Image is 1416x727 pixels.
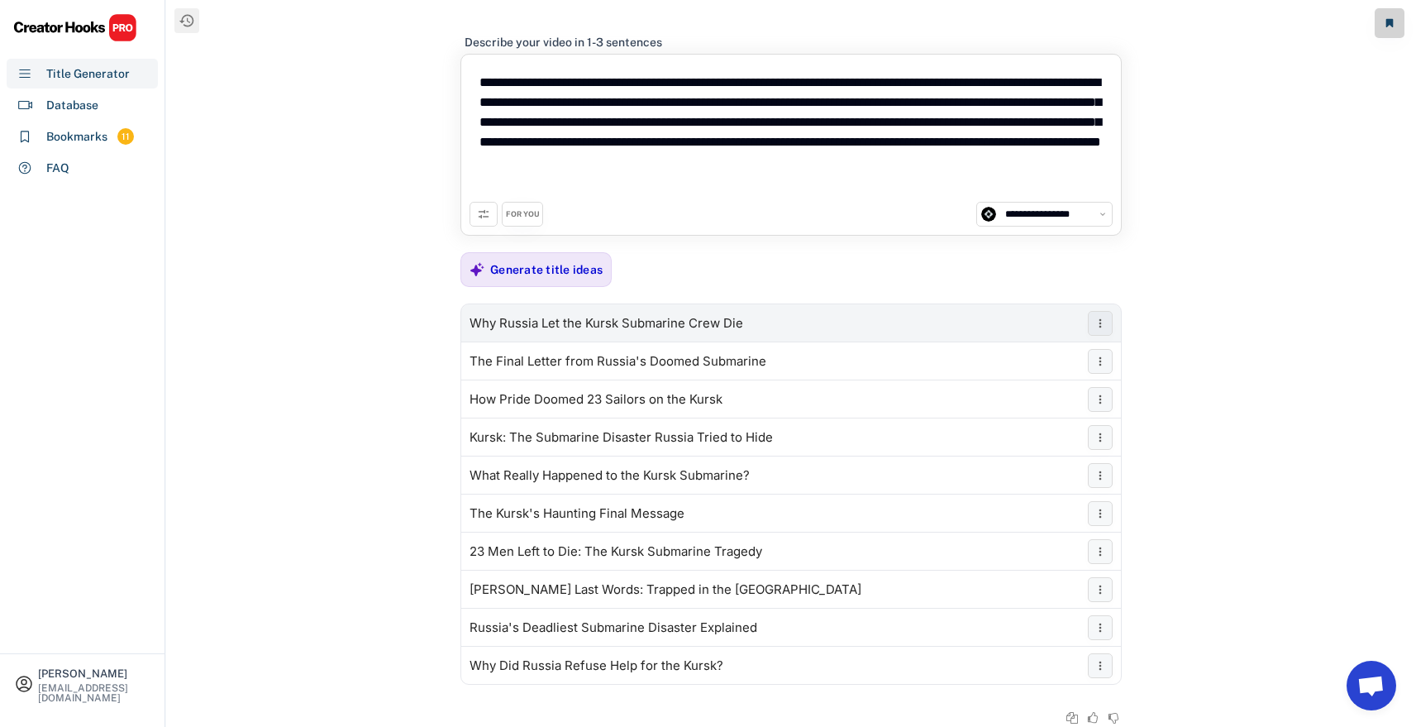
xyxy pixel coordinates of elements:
img: channels4_profile.jpg [981,207,996,222]
div: [PERSON_NAME] Last Words: Trapped in the [GEOGRAPHIC_DATA] [470,583,861,596]
div: What Really Happened to the Kursk Submarine? [470,469,750,482]
div: [PERSON_NAME] [38,668,150,679]
div: Kursk: The Submarine Disaster Russia Tried to Hide [470,431,773,444]
div: Title Generator [46,65,130,83]
img: CHPRO%20Logo.svg [13,13,137,42]
div: FOR YOU [506,209,540,220]
div: Why Russia Let the Kursk Submarine Crew Die [470,317,743,330]
div: The Final Letter from Russia's Doomed Submarine [470,355,766,368]
div: Russia's Deadliest Submarine Disaster Explained [470,621,757,634]
div: The Kursk's Haunting Final Message [470,507,684,520]
div: [EMAIL_ADDRESS][DOMAIN_NAME] [38,683,150,703]
div: FAQ [46,160,69,177]
div: Bookmarks [46,128,107,146]
a: Open chat [1347,661,1396,710]
div: 11 [117,130,134,144]
div: 23 Men Left to Die: The Kursk Submarine Tragedy [470,545,762,558]
div: Describe your video in 1-3 sentences [465,35,662,50]
div: Why Did Russia Refuse Help for the Kursk? [470,659,723,672]
div: Database [46,97,98,114]
div: Generate title ideas [490,262,603,277]
div: How Pride Doomed 23 Sailors on the Kursk [470,393,722,406]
